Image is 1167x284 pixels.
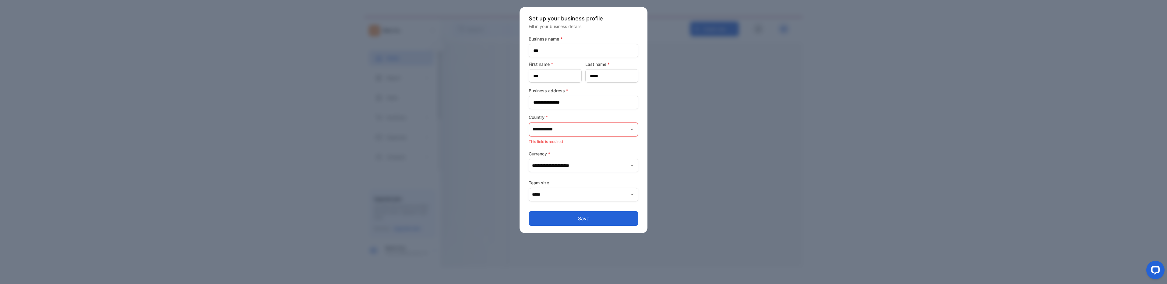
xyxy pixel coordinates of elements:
label: Last name [585,61,638,67]
label: Business address [529,87,638,94]
button: Save [529,211,638,226]
label: Currency [529,151,638,157]
label: Business name [529,36,638,42]
label: First name [529,61,582,67]
p: Fill in your business details [529,23,638,30]
p: Set up your business profile [529,14,638,23]
p: This field is required [529,138,638,146]
label: Team size [529,179,638,186]
label: Country [529,114,638,120]
iframe: LiveChat chat widget [1141,258,1167,284]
